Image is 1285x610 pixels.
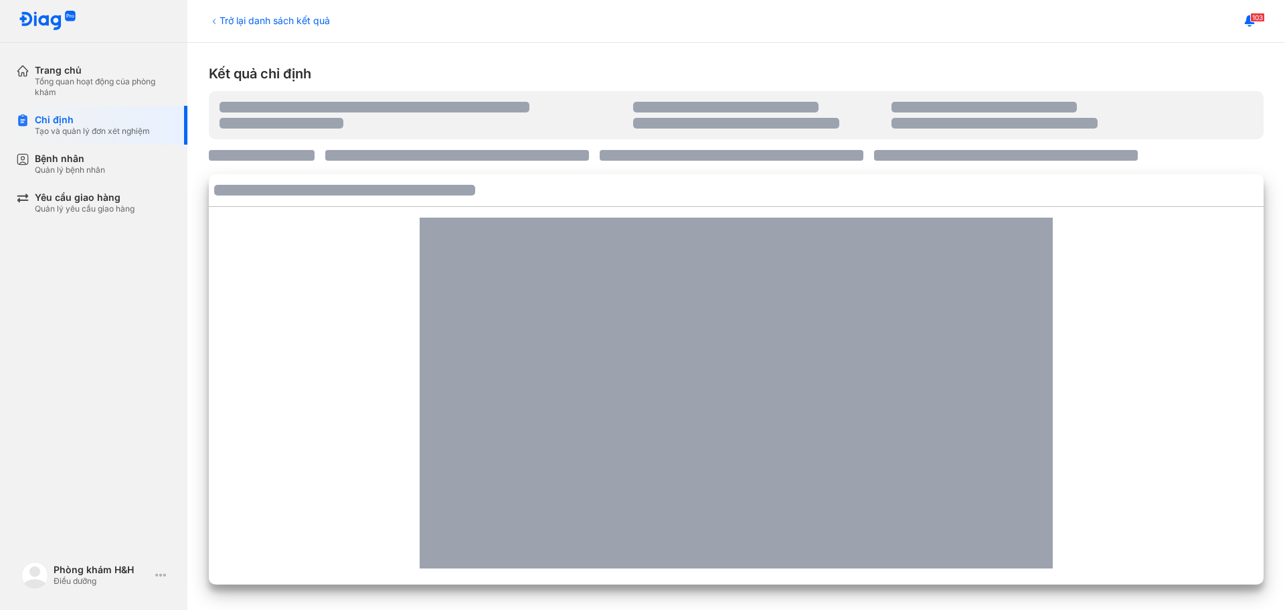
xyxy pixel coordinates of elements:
[35,64,171,76] div: Trang chủ
[19,11,76,31] img: logo
[35,153,105,165] div: Bệnh nhân
[35,165,105,175] div: Quản lý bệnh nhân
[35,204,135,214] div: Quản lý yêu cầu giao hàng
[35,192,135,204] div: Yêu cầu giao hàng
[54,564,150,576] div: Phòng khám H&H
[35,126,150,137] div: Tạo và quản lý đơn xét nghiệm
[1250,13,1265,22] span: 103
[209,64,1264,83] div: Kết quả chỉ định
[209,13,330,27] div: Trở lại danh sách kết quả
[21,562,48,589] img: logo
[35,76,171,98] div: Tổng quan hoạt động của phòng khám
[54,576,150,587] div: Điều dưỡng
[35,114,150,126] div: Chỉ định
